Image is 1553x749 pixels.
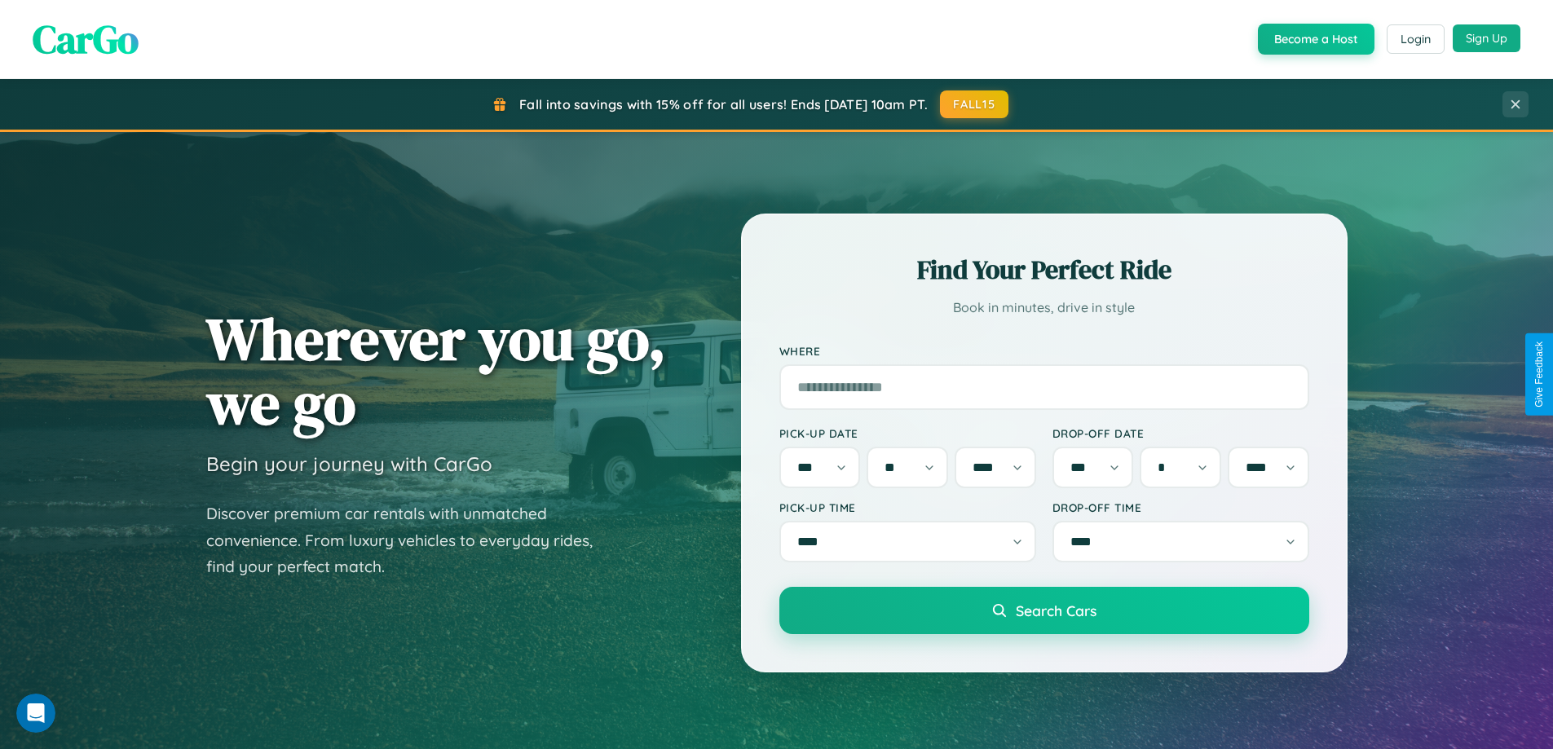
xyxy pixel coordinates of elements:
button: Sign Up [1453,24,1520,52]
span: CarGo [33,12,139,66]
label: Pick-up Date [779,426,1036,440]
label: Drop-off Time [1052,500,1309,514]
button: Login [1387,24,1445,54]
h2: Find Your Perfect Ride [779,252,1309,288]
span: Search Cars [1016,601,1096,619]
div: Give Feedback [1533,341,1545,408]
button: Become a Host [1258,24,1374,55]
p: Book in minutes, drive in style [779,296,1309,319]
h3: Begin your journey with CarGo [206,452,492,476]
p: Discover premium car rentals with unmatched convenience. From luxury vehicles to everyday rides, ... [206,500,614,580]
label: Pick-up Time [779,500,1036,514]
label: Drop-off Date [1052,426,1309,440]
button: Search Cars [779,587,1309,634]
button: FALL15 [940,90,1008,118]
span: Fall into savings with 15% off for all users! Ends [DATE] 10am PT. [519,96,928,112]
iframe: Intercom live chat [16,694,55,733]
h1: Wherever you go, we go [206,306,666,435]
label: Where [779,344,1309,358]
